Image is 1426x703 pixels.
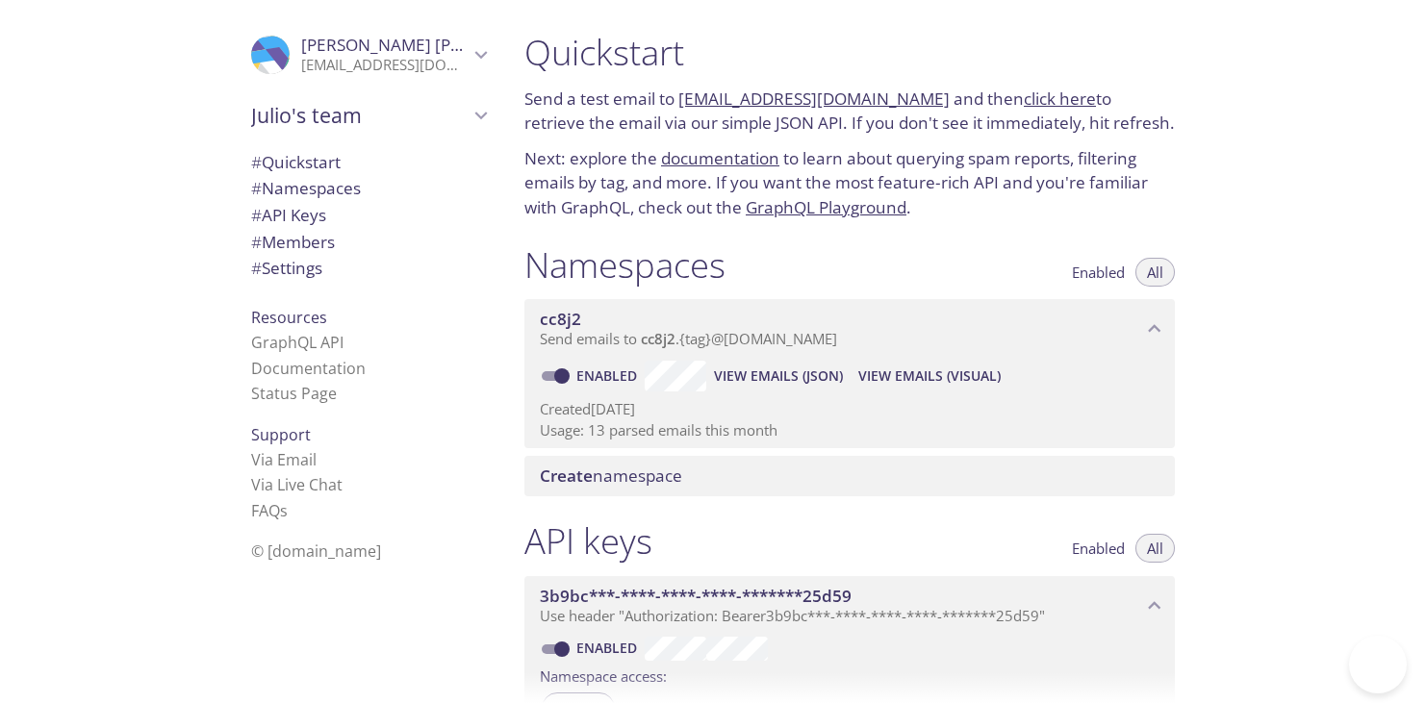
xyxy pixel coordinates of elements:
[251,540,381,562] span: © [DOMAIN_NAME]
[540,464,682,487] span: namespace
[524,87,1175,136] p: Send a test email to and then to retrieve the email via our simple JSON API. If you don't see it ...
[573,366,645,385] a: Enabled
[251,204,326,226] span: API Keys
[251,151,262,173] span: #
[540,329,837,348] span: Send emails to . {tag} @[DOMAIN_NAME]
[236,90,501,140] div: Julio's team
[524,243,726,287] h1: Namespaces
[1060,258,1136,287] button: Enabled
[540,308,581,330] span: cc8j2
[1060,534,1136,563] button: Enabled
[251,449,317,470] a: Via Email
[714,364,843,388] span: View Emails (JSON)
[858,364,1001,388] span: View Emails (Visual)
[524,456,1175,496] div: Create namespace
[251,231,262,253] span: #
[1349,636,1407,693] iframe: Help Scout Beacon - Open
[524,299,1175,359] div: cc8j2 namespace
[540,464,593,487] span: Create
[251,102,469,129] span: Julio's team
[573,639,645,657] a: Enabled
[236,229,501,256] div: Members
[251,383,337,404] a: Status Page
[251,177,361,199] span: Namespaces
[251,332,344,353] a: GraphQL API
[251,307,327,328] span: Resources
[251,204,262,226] span: #
[301,34,565,56] span: [PERSON_NAME] [PERSON_NAME]
[251,474,343,495] a: Via Live Chat
[251,177,262,199] span: #
[746,196,906,218] a: GraphQL Playground
[251,257,262,279] span: #
[851,361,1008,391] button: View Emails (Visual)
[236,23,501,87] div: Julio Muñoz
[236,255,501,282] div: Team Settings
[706,361,851,391] button: View Emails (JSON)
[236,202,501,229] div: API Keys
[661,147,779,169] a: documentation
[251,151,341,173] span: Quickstart
[301,56,469,75] p: [EMAIL_ADDRESS][DOMAIN_NAME]
[524,146,1175,220] p: Next: explore the to learn about querying spam reports, filtering emails by tag, and more. If you...
[1135,258,1175,287] button: All
[641,329,675,348] span: cc8j2
[540,661,667,689] label: Namespace access:
[251,257,322,279] span: Settings
[524,519,652,563] h1: API keys
[678,88,950,110] a: [EMAIL_ADDRESS][DOMAIN_NAME]
[280,500,288,521] span: s
[236,175,501,202] div: Namespaces
[251,424,311,445] span: Support
[251,231,335,253] span: Members
[1024,88,1096,110] a: click here
[1135,534,1175,563] button: All
[540,420,1159,440] p: Usage: 13 parsed emails this month
[251,358,366,379] a: Documentation
[524,31,1175,74] h1: Quickstart
[540,399,1159,419] p: Created [DATE]
[251,500,288,521] a: FAQ
[236,149,501,176] div: Quickstart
